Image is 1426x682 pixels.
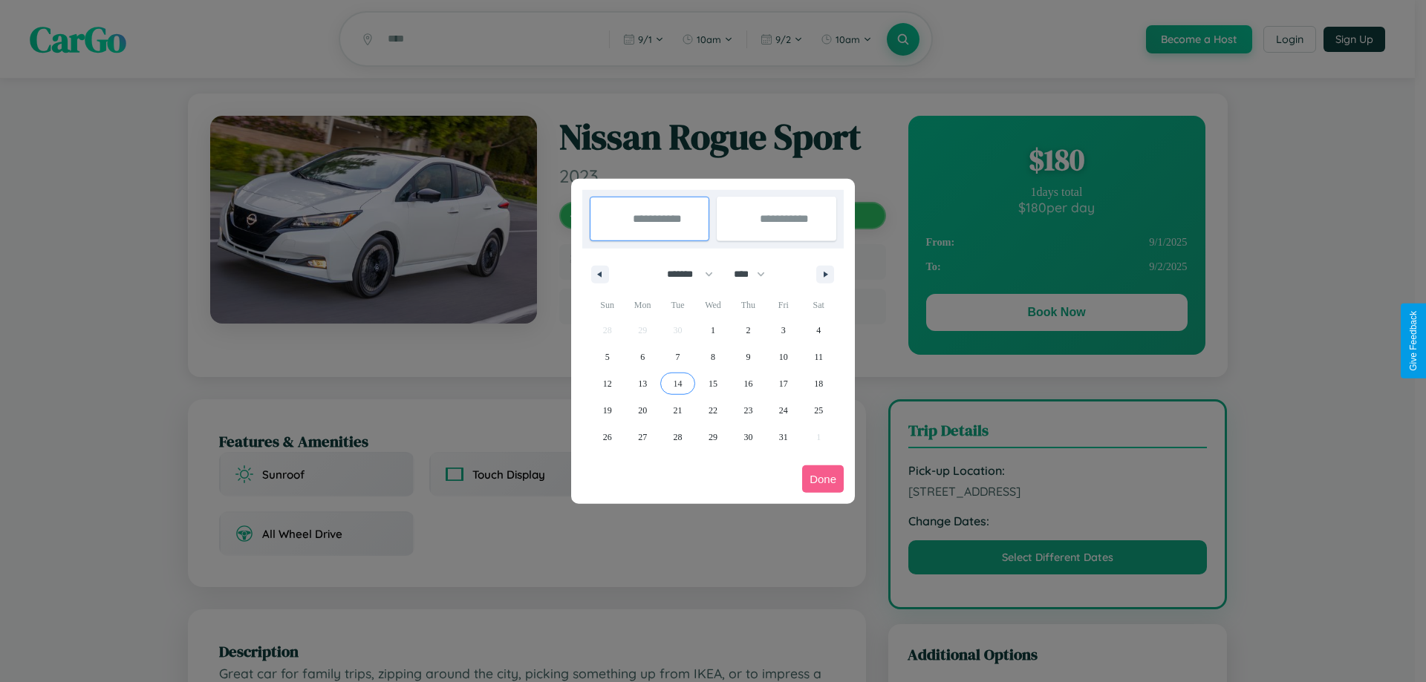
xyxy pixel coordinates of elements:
span: 3 [781,317,786,344]
span: 11 [814,344,823,370]
button: 11 [801,344,836,370]
button: 2 [731,317,766,344]
span: 17 [779,370,788,397]
span: Fri [766,293,801,317]
span: 13 [638,370,647,397]
span: 19 [603,397,612,424]
button: 25 [801,397,836,424]
span: 4 [816,317,821,344]
span: 27 [638,424,647,450]
span: 16 [743,370,752,397]
span: Tue [660,293,695,317]
div: Give Feedback [1408,311,1419,371]
span: Wed [695,293,730,317]
span: 28 [674,424,683,450]
span: 21 [674,397,683,424]
button: 24 [766,397,801,424]
button: 8 [695,344,730,370]
button: 21 [660,397,695,424]
button: 29 [695,424,730,450]
button: 27 [625,424,660,450]
button: 6 [625,344,660,370]
button: 1 [695,317,730,344]
span: Sat [801,293,836,317]
button: 26 [590,424,625,450]
span: 20 [638,397,647,424]
span: 30 [743,424,752,450]
span: 23 [743,397,752,424]
button: 20 [625,397,660,424]
span: 2 [746,317,750,344]
span: Mon [625,293,660,317]
button: 28 [660,424,695,450]
span: 22 [709,397,717,424]
button: 16 [731,370,766,397]
button: 13 [625,370,660,397]
button: 14 [660,370,695,397]
span: 10 [779,344,788,370]
button: 15 [695,370,730,397]
button: 19 [590,397,625,424]
span: 25 [814,397,823,424]
span: 31 [779,424,788,450]
button: 7 [660,344,695,370]
span: 29 [709,424,717,450]
span: 15 [709,370,717,397]
button: 30 [731,424,766,450]
span: 14 [674,370,683,397]
span: 9 [746,344,750,370]
span: Sun [590,293,625,317]
button: 5 [590,344,625,370]
button: 9 [731,344,766,370]
span: 7 [676,344,680,370]
button: Done [802,465,844,493]
button: 31 [766,424,801,450]
span: 6 [640,344,645,370]
button: 10 [766,344,801,370]
span: 1 [711,317,715,344]
button: 18 [801,370,836,397]
span: 26 [603,424,612,450]
button: 4 [801,317,836,344]
button: 22 [695,397,730,424]
button: 12 [590,370,625,397]
button: 17 [766,370,801,397]
span: 5 [605,344,610,370]
span: 8 [711,344,715,370]
span: 24 [779,397,788,424]
span: Thu [731,293,766,317]
span: 18 [814,370,823,397]
span: 12 [603,370,612,397]
button: 3 [766,317,801,344]
button: 23 [731,397,766,424]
